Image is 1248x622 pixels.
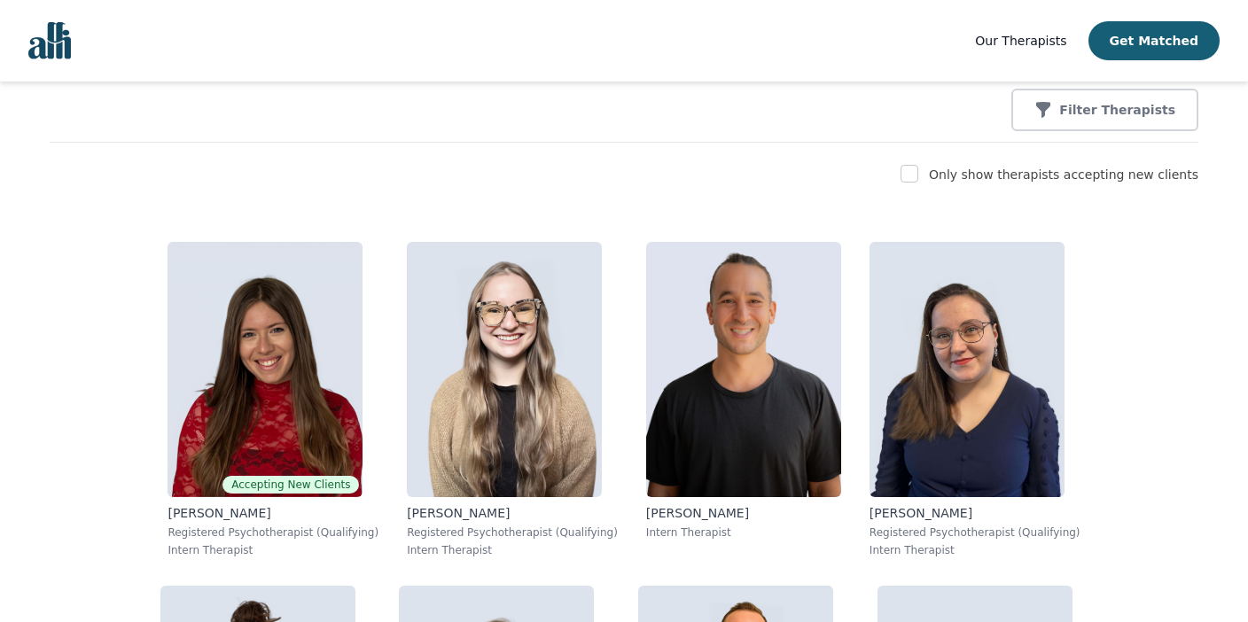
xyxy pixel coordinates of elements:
a: Our Therapists [975,30,1066,51]
a: Kavon_Banejad[PERSON_NAME]Intern Therapist [632,228,855,571]
img: Vanessa_McCulloch [870,242,1065,497]
label: Only show therapists accepting new clients [929,167,1198,182]
p: Filter Therapists [1059,101,1175,119]
p: [PERSON_NAME] [870,504,1080,522]
img: Kavon_Banejad [646,242,841,497]
p: Intern Therapist [870,543,1080,557]
img: Alisha_Levine [168,242,363,497]
p: [PERSON_NAME] [168,504,378,522]
p: Intern Therapist [168,543,378,557]
span: Accepting New Clients [222,476,359,494]
p: Intern Therapist [646,525,841,540]
button: Get Matched [1088,21,1220,60]
button: Filter Therapists [1011,89,1198,131]
a: Faith_Woodley[PERSON_NAME]Registered Psychotherapist (Qualifying)Intern Therapist [393,228,632,571]
p: [PERSON_NAME] [407,504,618,522]
img: alli logo [28,22,71,59]
p: Intern Therapist [407,543,618,557]
p: Registered Psychotherapist (Qualifying) [168,525,378,540]
a: Vanessa_McCulloch[PERSON_NAME]Registered Psychotherapist (Qualifying)Intern Therapist [855,228,1095,571]
span: Our Therapists [975,34,1066,48]
a: Alisha_LevineAccepting New Clients[PERSON_NAME]Registered Psychotherapist (Qualifying)Intern Ther... [153,228,393,571]
p: Registered Psychotherapist (Qualifying) [870,525,1080,540]
img: Faith_Woodley [407,242,602,497]
p: [PERSON_NAME] [646,504,841,522]
p: Registered Psychotherapist (Qualifying) [407,525,618,540]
